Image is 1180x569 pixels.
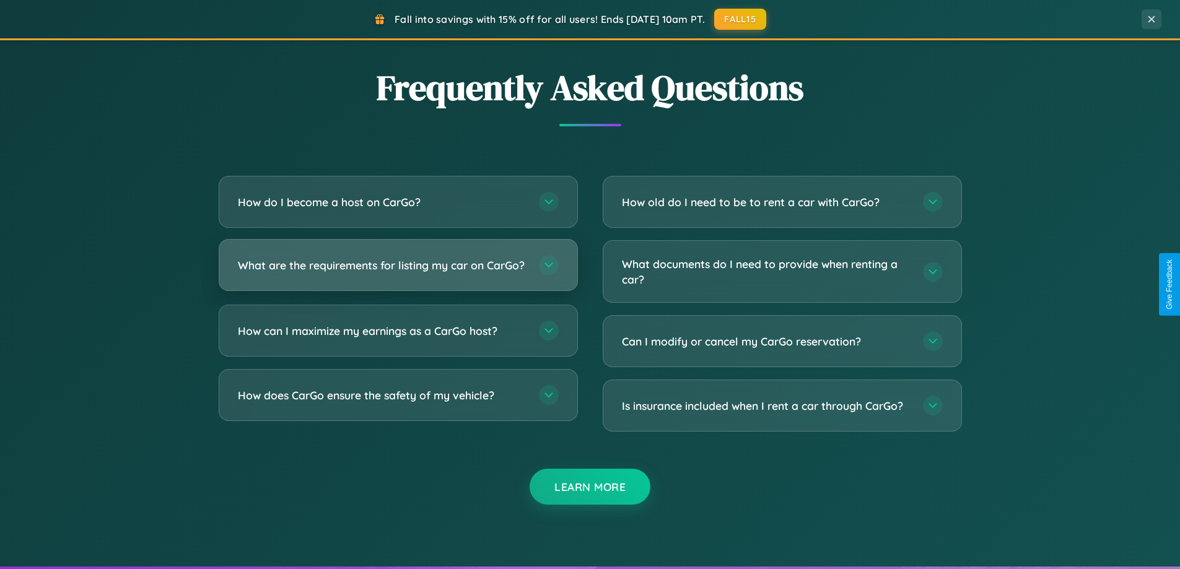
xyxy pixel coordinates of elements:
[238,323,527,339] h3: How can I maximize my earnings as a CarGo host?
[622,398,911,414] h3: Is insurance included when I rent a car through CarGo?
[219,64,962,111] h2: Frequently Asked Questions
[238,388,527,403] h3: How does CarGo ensure the safety of my vehicle?
[238,194,527,210] h3: How do I become a host on CarGo?
[1165,259,1174,310] div: Give Feedback
[714,9,766,30] button: FALL15
[622,194,911,210] h3: How old do I need to be to rent a car with CarGo?
[238,258,527,273] h3: What are the requirements for listing my car on CarGo?
[395,13,705,25] span: Fall into savings with 15% off for all users! Ends [DATE] 10am PT.
[622,334,911,349] h3: Can I modify or cancel my CarGo reservation?
[530,469,650,505] button: Learn More
[622,256,911,287] h3: What documents do I need to provide when renting a car?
